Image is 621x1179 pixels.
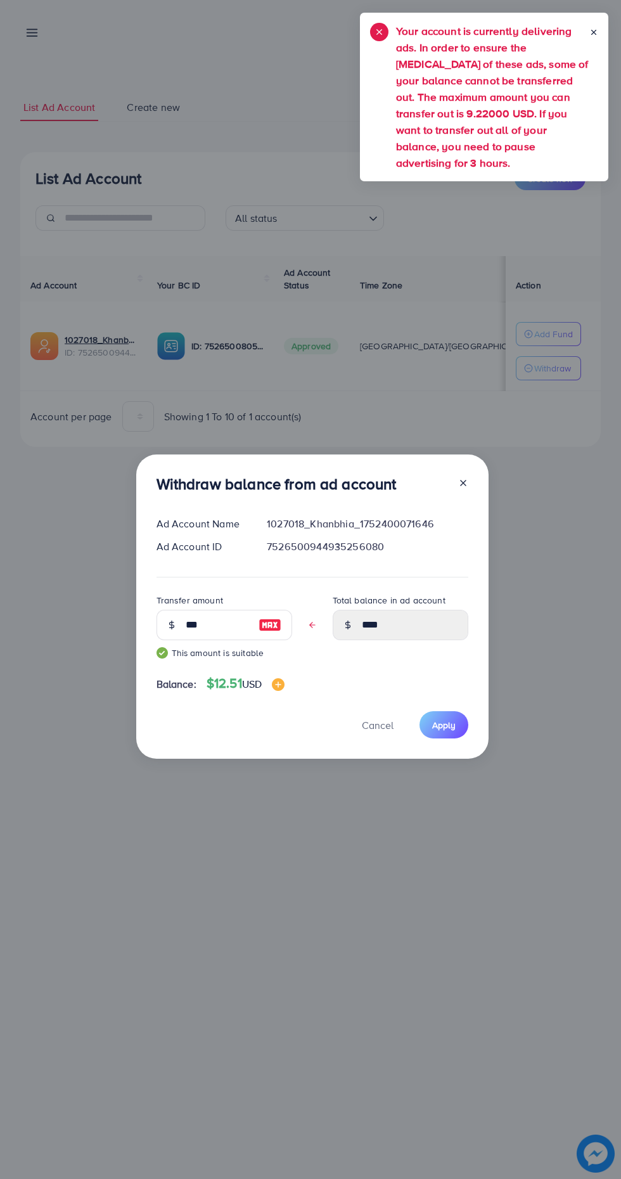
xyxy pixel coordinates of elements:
span: Apply [432,719,456,731]
div: Ad Account ID [146,539,257,554]
span: Cancel [362,718,394,732]
label: Transfer amount [157,594,223,607]
span: USD [242,677,262,691]
img: image [272,678,285,691]
div: 1027018_Khanbhia_1752400071646 [257,517,478,531]
span: Balance: [157,677,196,692]
small: This amount is suitable [157,647,292,659]
img: guide [157,647,168,659]
h5: Your account is currently delivering ads. In order to ensure the [MEDICAL_DATA] of these ads, som... [396,23,589,171]
div: 7526500944935256080 [257,539,478,554]
div: Ad Account Name [146,517,257,531]
h4: $12.51 [207,676,285,692]
h3: Withdraw balance from ad account [157,475,397,493]
button: Apply [419,711,468,738]
label: Total balance in ad account [333,594,445,607]
img: image [259,617,281,633]
button: Cancel [346,711,409,738]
